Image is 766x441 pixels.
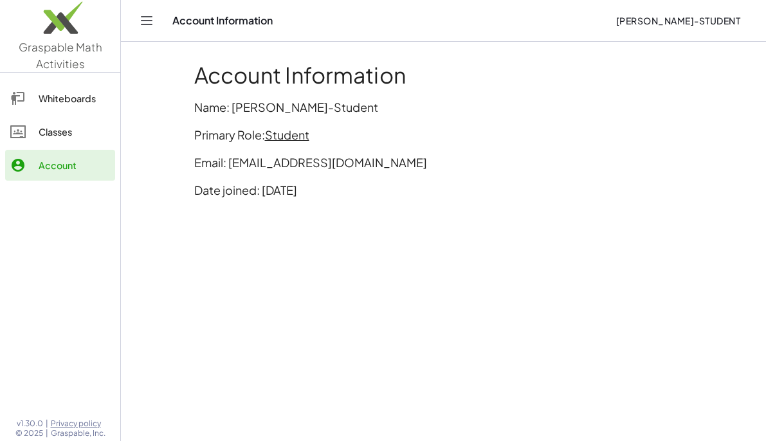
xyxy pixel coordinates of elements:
span: | [46,419,48,429]
span: Graspable Math Activities [19,40,102,71]
a: Whiteboards [5,83,115,114]
span: Graspable, Inc. [51,428,105,438]
div: Whiteboards [39,91,110,106]
span: v1.30.0 [17,419,43,429]
a: Privacy policy [51,419,105,429]
a: Account [5,150,115,181]
h1: Account Information [194,62,693,88]
span: © 2025 [15,428,43,438]
button: [PERSON_NAME]-Student [605,9,751,32]
p: Date joined: [DATE] [194,181,693,199]
p: Primary Role: [194,126,693,143]
p: Email: [EMAIL_ADDRESS][DOMAIN_NAME] [194,154,693,171]
span: | [46,428,48,438]
button: Toggle navigation [136,10,157,31]
div: Classes [39,124,110,139]
div: Account [39,157,110,173]
span: Student [265,127,309,142]
span: [PERSON_NAME]-Student [616,15,740,26]
a: Classes [5,116,115,147]
p: Name: [PERSON_NAME]-Student [194,98,693,116]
